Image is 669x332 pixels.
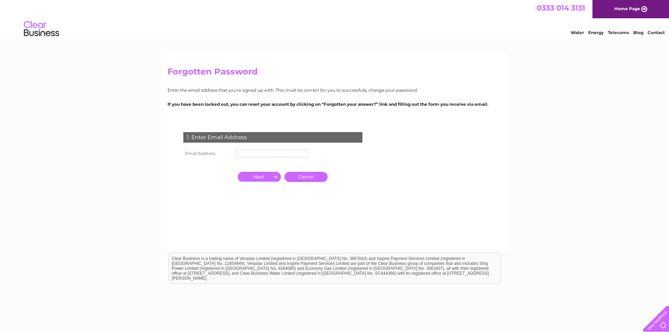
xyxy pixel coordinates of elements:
[169,4,501,34] div: Clear Business is a trading name of Verastar Limited (registered in [GEOGRAPHIC_DATA] No. 3667643...
[608,30,629,35] a: Telecoms
[571,30,584,35] a: Water
[537,4,585,12] a: 0333 014 3131
[168,67,502,80] h2: Forgotten Password
[168,87,502,93] p: Enter the email address that you're signed up with. This must be correct for you to successfully ...
[588,30,604,35] a: Energy
[183,132,362,143] div: 1. Enter Email Address
[633,30,643,35] a: Blog
[648,30,665,35] a: Contact
[168,101,502,108] p: If you have been locked out, you can reset your account by clicking on “Forgotten your answer?” l...
[284,172,328,182] a: Cancel
[24,18,59,40] img: logo.png
[182,148,234,159] th: Email Address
